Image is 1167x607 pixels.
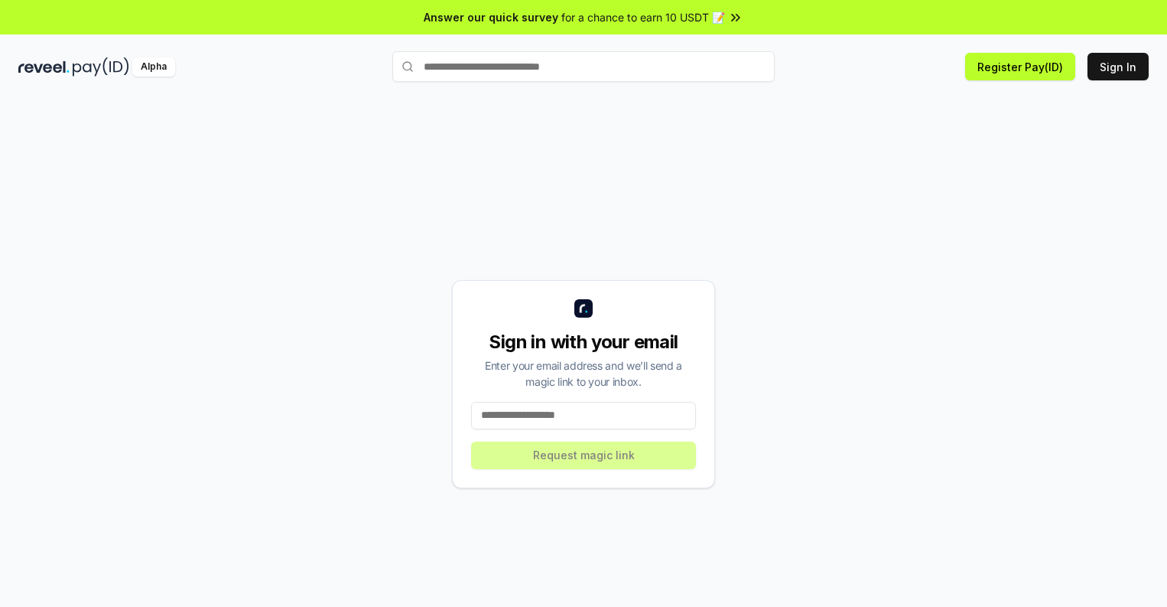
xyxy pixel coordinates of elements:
button: Register Pay(ID) [965,53,1075,80]
img: logo_small [574,299,593,318]
span: Answer our quick survey [424,9,558,25]
div: Enter your email address and we’ll send a magic link to your inbox. [471,357,696,390]
img: reveel_dark [18,57,70,77]
span: for a chance to earn 10 USDT 📝 [561,9,725,25]
div: Alpha [132,57,175,77]
button: Sign In [1087,53,1149,80]
img: pay_id [73,57,129,77]
div: Sign in with your email [471,330,696,354]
